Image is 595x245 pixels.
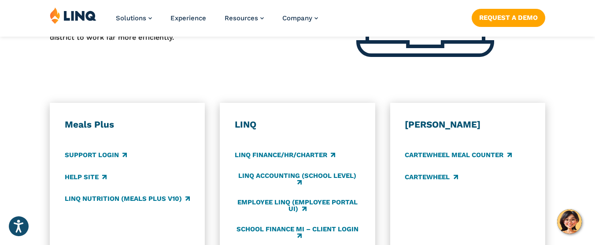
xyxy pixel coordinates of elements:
a: Company [282,14,318,22]
nav: Primary Navigation [116,7,318,36]
a: Support Login [65,151,127,160]
a: LINQ Nutrition (Meals Plus v10) [65,194,190,204]
a: Experience [170,14,206,22]
a: LINQ Finance/HR/Charter [235,151,335,160]
a: LINQ Accounting (school level) [235,172,360,187]
a: Employee LINQ (Employee Portal UI) [235,199,360,213]
a: Resources [225,14,264,22]
h3: LINQ [235,119,360,130]
a: School Finance MI – Client Login [235,225,360,240]
span: Company [282,14,312,22]
a: CARTEWHEEL [405,172,458,182]
button: Hello, have a question? Let’s chat. [557,209,582,234]
a: CARTEWHEEL Meal Counter [405,151,511,160]
img: LINQ | K‑12 Software [50,7,96,24]
nav: Button Navigation [472,7,545,26]
a: Help Site [65,172,107,182]
h3: Meals Plus [65,119,190,130]
h3: [PERSON_NAME] [405,119,530,130]
span: Solutions [116,14,146,22]
a: Request a Demo [472,9,545,26]
a: Solutions [116,14,152,22]
span: Resources [225,14,258,22]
